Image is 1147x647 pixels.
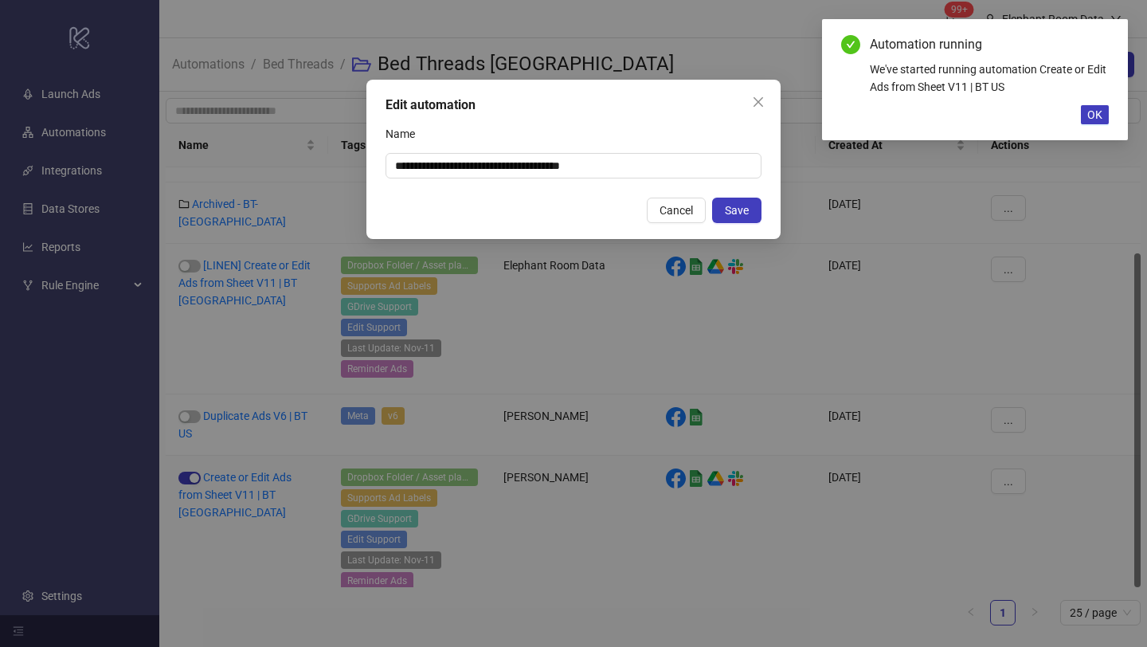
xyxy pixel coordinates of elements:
button: Cancel [647,198,706,223]
span: check-circle [841,35,860,54]
span: Save [725,204,749,217]
div: Edit automation [386,96,761,115]
span: Cancel [660,204,693,217]
div: We've started running automation Create or Edit Ads from Sheet V11 | BT US [870,61,1109,96]
span: close [752,96,765,108]
div: Automation running [870,35,1109,54]
button: OK [1081,105,1109,124]
button: Close [746,89,771,115]
label: Name [386,121,425,147]
input: Name [386,153,761,178]
button: Save [712,198,761,223]
span: OK [1087,108,1102,121]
